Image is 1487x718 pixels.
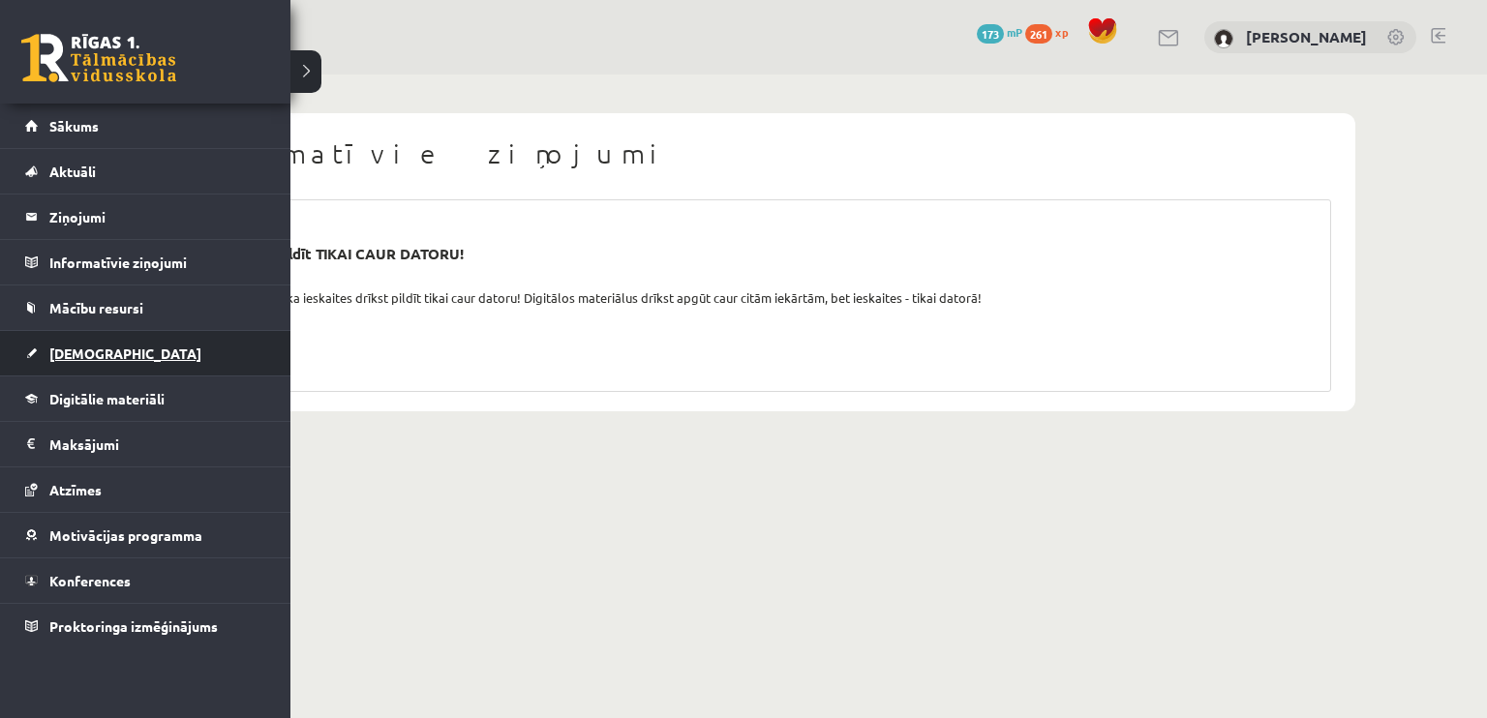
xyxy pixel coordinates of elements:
[25,240,266,284] a: Informatīvie ziņojumi
[25,513,266,557] a: Motivācijas programma
[25,104,266,148] a: Sākums
[25,467,266,512] a: Atzīmes
[1025,24,1077,40] a: 261 xp
[1007,24,1022,40] span: mP
[49,163,96,180] span: Aktuāli
[25,376,266,421] a: Digitālie materiāli
[1246,27,1367,46] a: [PERSON_NAME]
[49,572,131,589] span: Konferences
[49,240,266,284] legend: Informatīvie ziņojumi
[25,149,266,194] a: Aktuāli
[25,558,266,603] a: Konferences
[166,243,1306,265] div: Ieskaites drīkst pildīt TIKAI CAUR DATORU!
[25,194,266,239] a: Ziņojumi
[21,34,176,82] a: Rīgas 1. Tālmācības vidusskola
[49,117,99,135] span: Sākums
[49,617,218,635] span: Proktoringa izmēģinājums
[151,288,1320,308] div: Labdien! Atgādinām, ka ieskaites drīkst pildīt tikai caur datoru! Digitālos materiālus drīkst apg...
[49,422,266,466] legend: Maksājumi
[140,137,1331,170] h1: Informatīvie ziņojumi
[49,481,102,498] span: Atzīmes
[1055,24,1068,40] span: xp
[49,526,202,544] span: Motivācijas programma
[49,194,266,239] legend: Ziņojumi
[977,24,1004,44] span: 173
[25,285,266,330] a: Mācību resursi
[151,224,1320,244] div: [DATE] 11:32:11
[25,604,266,648] a: Proktoringa izmēģinājums
[25,422,266,466] a: Maksājumi
[25,331,266,375] a: [DEMOGRAPHIC_DATA]
[49,299,143,316] span: Mācību resursi
[1025,24,1052,44] span: 261
[49,390,165,407] span: Digitālie materiāli
[1214,29,1233,48] img: Dāvids Meņšovs
[49,344,201,362] span: [DEMOGRAPHIC_DATA]
[977,24,1022,40] a: 173 mP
